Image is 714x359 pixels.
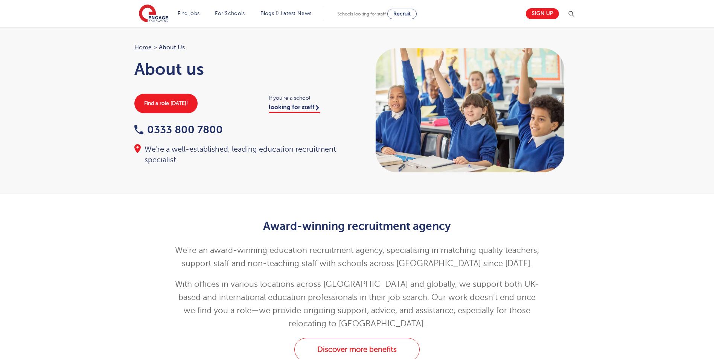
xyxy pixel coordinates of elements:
[139,5,168,23] img: Engage Education
[172,278,542,330] p: With offices in various locations across [GEOGRAPHIC_DATA] and globally, we support both UK-based...
[134,124,223,135] a: 0333 800 7800
[215,11,245,16] a: For Schools
[269,104,320,113] a: looking for staff
[159,43,185,52] span: About Us
[393,11,411,17] span: Recruit
[154,44,157,51] span: >
[387,9,417,19] a: Recruit
[134,43,350,52] nav: breadcrumb
[172,244,542,270] p: We’re an award-winning education recruitment agency, specialising in matching quality teachers, s...
[269,94,350,102] span: If you're a school
[178,11,200,16] a: Find jobs
[134,144,350,165] div: We're a well-established, leading education recruitment specialist
[337,11,386,17] span: Schools looking for staff
[134,94,198,113] a: Find a role [DATE]!
[526,8,559,19] a: Sign up
[172,220,542,233] h2: Award-winning recruitment agency
[134,44,152,51] a: Home
[134,60,350,79] h1: About us
[260,11,312,16] a: Blogs & Latest News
